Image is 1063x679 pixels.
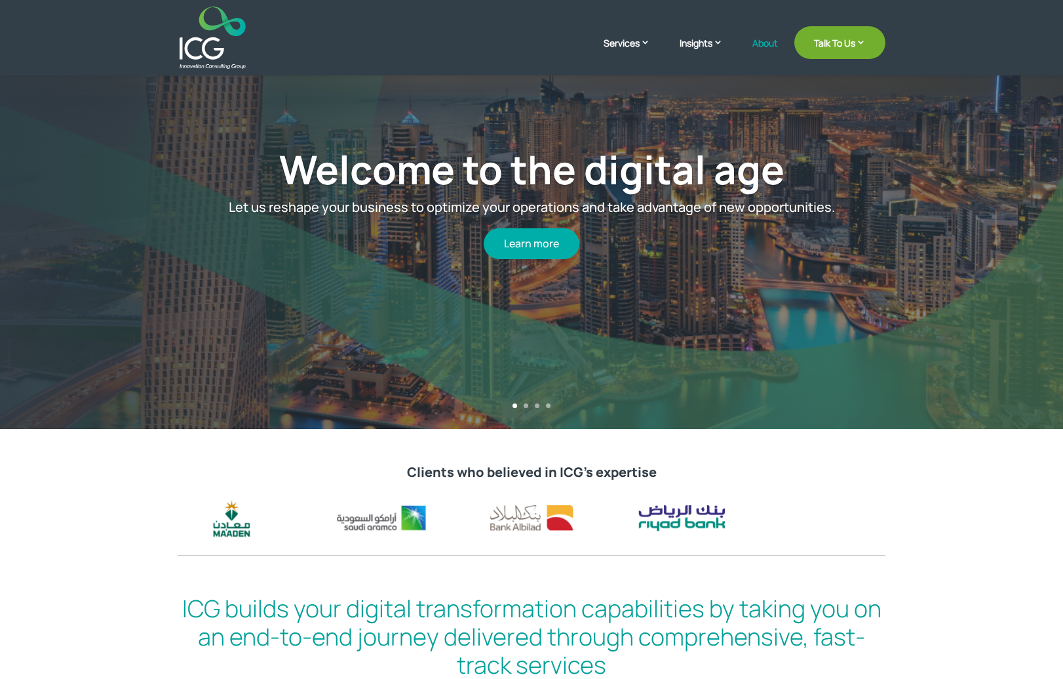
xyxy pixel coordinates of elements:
[535,403,539,408] a: 3
[178,464,885,487] h2: Clients who believed in ICG’s expertise
[524,403,528,408] a: 2
[604,36,663,69] a: Services
[779,496,885,541] div: 13 / 17
[328,496,435,541] img: saudi aramco
[478,496,585,541] img: bank albilad
[779,496,885,541] img: tabadul logo
[628,496,735,541] img: riyad bank
[478,496,585,541] div: 11 / 17
[178,496,284,541] div: 9 / 17
[838,537,1063,679] iframe: Chat Widget
[229,198,835,216] span: Let us reshape your business to optimize your operations and take advantage of new opportunities.
[838,537,1063,679] div: Widget de chat
[628,496,735,541] div: 12 / 17
[178,496,284,541] img: maaden logo
[546,403,551,408] a: 4
[794,26,885,59] a: Talk To Us
[279,142,784,196] a: Welcome to the digital age
[512,403,517,408] a: 1
[484,228,579,259] a: Learn more
[680,36,736,69] a: Insights
[752,38,778,69] a: About
[328,496,435,541] div: 10 / 17
[180,7,246,69] img: ICG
